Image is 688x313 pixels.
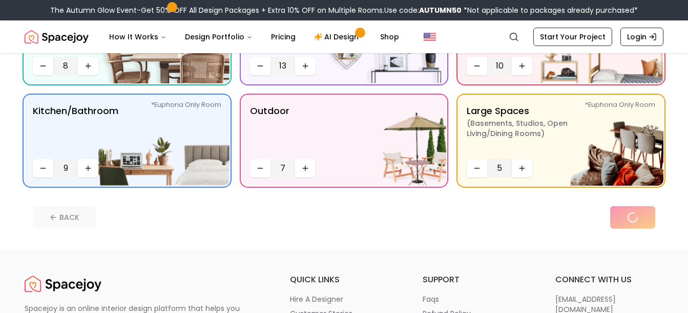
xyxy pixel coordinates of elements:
[33,159,53,177] button: Decrease quantity
[25,27,89,47] img: Spacejoy Logo
[295,159,316,177] button: Increase quantity
[419,5,462,15] b: AUTUMN50
[33,57,53,75] button: Decrease quantity
[491,162,508,174] span: 5
[315,96,446,186] img: Outdoor
[384,5,462,15] span: Use code:
[555,274,663,286] h6: connect with us
[101,27,175,47] button: How It Works
[250,57,270,75] button: Decrease quantity
[512,159,532,177] button: Increase quantity
[263,27,304,47] a: Pricing
[620,28,663,46] a: Login
[295,57,316,75] button: Increase quantity
[467,118,595,139] span: ( Basements, Studios, Open living/dining rooms )
[306,27,370,47] a: AI Design
[275,162,291,174] span: 7
[50,5,638,15] div: The Autumn Glow Event-Get 50% OFF All Design Packages + Extra 10% OFF on Multiple Rooms.
[98,96,230,186] img: Kitchen/Bathroom *Euphoria Only
[78,57,98,75] button: Increase quantity
[467,104,595,155] p: Large Spaces
[423,274,531,286] h6: support
[423,294,531,304] a: faqs
[424,31,436,43] img: United States
[25,20,663,53] nav: Global
[275,60,291,72] span: 13
[290,294,398,304] a: hire a designer
[101,27,407,47] nav: Main
[290,294,343,304] p: hire a designer
[533,28,612,46] a: Start Your Project
[33,104,118,155] p: Kitchen/Bathroom
[423,294,439,304] p: faqs
[290,274,398,286] h6: quick links
[512,57,532,75] button: Increase quantity
[532,96,663,186] img: Large Spaces *Euphoria Only
[78,159,98,177] button: Increase quantity
[372,27,407,47] a: Shop
[57,162,74,174] span: 9
[250,159,270,177] button: Decrease quantity
[25,274,101,294] img: Spacejoy Logo
[177,27,261,47] button: Design Portfolio
[491,60,508,72] span: 10
[467,159,487,177] button: Decrease quantity
[25,274,101,294] a: Spacejoy
[57,60,74,72] span: 8
[462,5,638,15] span: *Not applicable to packages already purchased*
[467,57,487,75] button: Decrease quantity
[25,27,89,47] a: Spacejoy
[250,104,289,155] p: Outdoor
